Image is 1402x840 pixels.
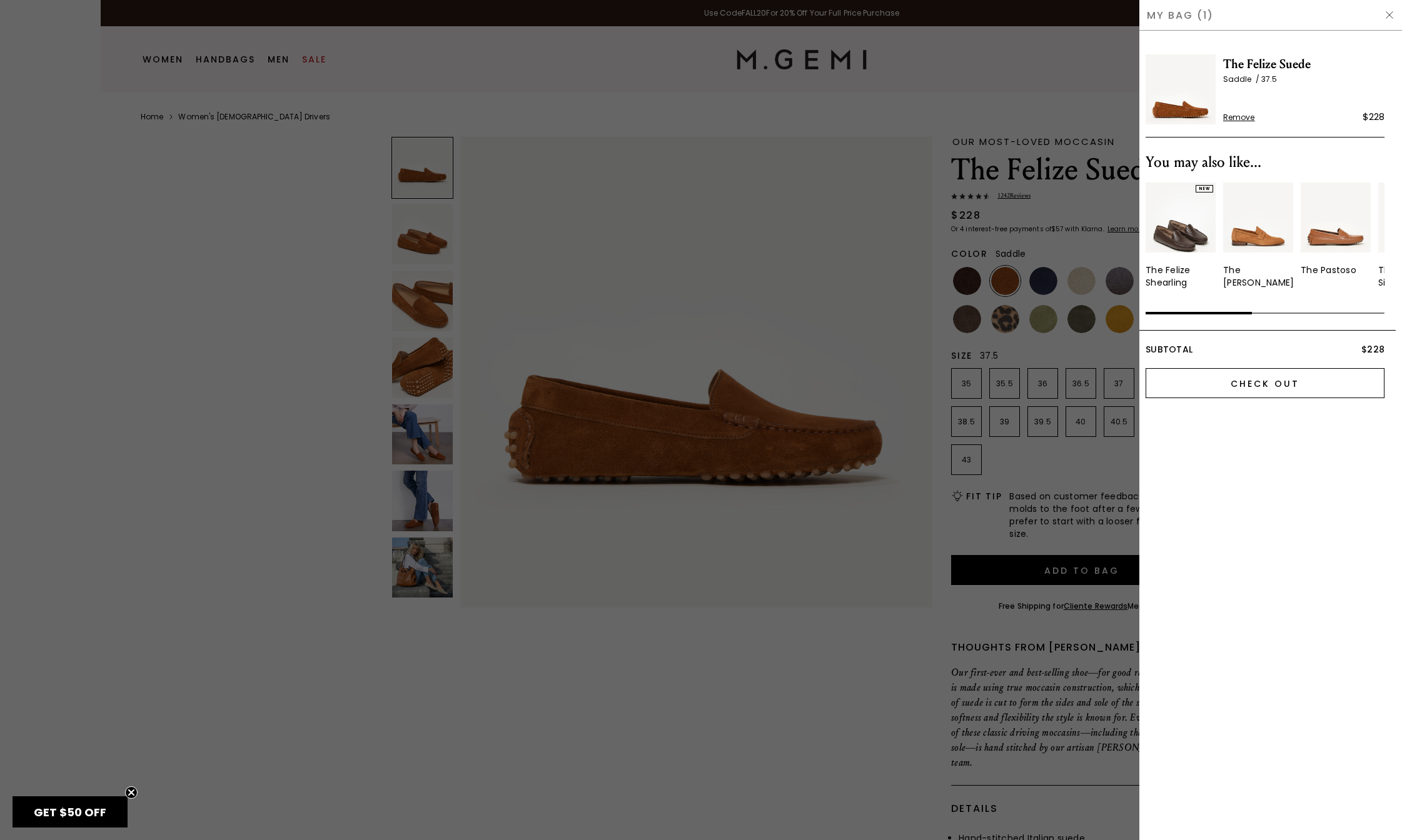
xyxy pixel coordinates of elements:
span: The Felize Suede [1223,54,1384,74]
span: GET $50 OFF [34,804,106,820]
span: 37.5 [1261,74,1277,84]
button: Close teaser [125,786,138,799]
img: 7245292175419_02_Hover_New_TheFerlizeShearling_Chocolate_Crocco_290x387_crop_center.jpg [1146,182,1216,252]
span: $228 [1361,343,1384,356]
div: $228 [1363,109,1384,124]
span: Saddle [1223,74,1261,84]
div: The [PERSON_NAME] [1223,264,1294,289]
input: Check Out [1146,368,1384,398]
a: NEWThe Felize Shearling [1146,182,1216,289]
div: 1 / 7 [1146,182,1216,289]
div: GET $50 OFFClose teaser [13,796,128,827]
a: The Pastoso [1301,182,1371,276]
div: 3 / 7 [1301,182,1371,289]
div: You may also like... [1146,152,1384,172]
img: v_11953_01_Main_New_TheSacca_Luggage_Suede_290x387_crop_center.jpg [1223,182,1293,252]
img: v_11572_01_Main_New_ThePastoso_Tan_Leather_290x387_crop_center.jpg [1301,182,1371,252]
img: Hide Drawer [1384,10,1394,20]
img: The Felize Suede [1146,54,1216,124]
div: The Felize Shearling [1146,264,1216,289]
span: Remove [1223,112,1255,122]
span: Subtotal [1146,343,1193,356]
div: The Pastoso [1301,264,1356,276]
a: The [PERSON_NAME] [1223,182,1293,289]
div: NEW [1196,185,1213,192]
